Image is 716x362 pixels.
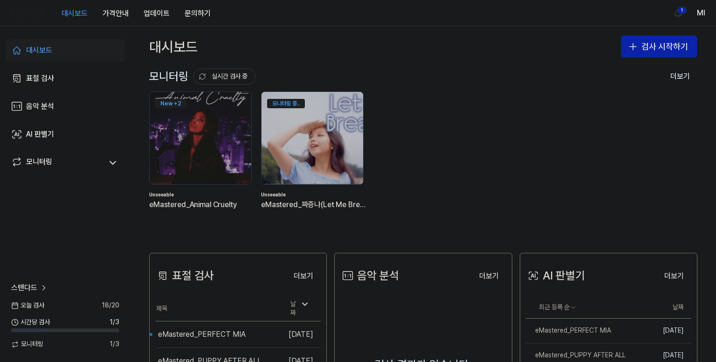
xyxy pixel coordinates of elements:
div: AI 판별기 [26,129,54,140]
button: Ml [697,7,705,19]
button: 문의하기 [177,4,218,23]
td: [DATE] [279,321,321,348]
a: 대시보드 [6,39,125,62]
img: logo [11,9,45,17]
div: eMastered_PERFECT MIA [526,326,611,335]
button: 검사 시작하기 [621,35,697,58]
span: 1 / 3 [110,340,119,349]
button: 더보기 [472,267,506,285]
div: 모니터링 [149,68,255,85]
a: 표절 검사 [6,67,125,90]
div: 대시보드 [26,45,52,56]
div: eMastered_PUPPY AFTER ALL [526,351,626,360]
button: 더보기 [657,267,691,285]
div: eMastered_Animal Cruelty [149,199,254,211]
a: New +2backgroundIamgeUnseeableeMastered_Animal Cruelty [149,91,254,225]
a: 스탠다드 [11,282,48,293]
a: 모니터링 [11,156,103,169]
button: 알림1 [671,6,686,21]
a: 모니터링 중..backgroundIamgeUnseeableeMastered_짜증나(Let Me Breathe) [261,91,365,225]
div: 날짜 [287,297,313,320]
div: 모니터링 [26,156,52,169]
button: 대시보드 [54,4,95,23]
span: 18 / 20 [102,301,119,310]
span: 오늘 검사 [11,301,44,310]
div: eMastered_짜증나(Let Me Breathe) [261,199,365,211]
div: 1 [677,7,687,14]
a: 더보기 [472,266,506,285]
div: 표절 검사 [26,73,54,84]
a: 음악 분석 [6,95,125,118]
span: 스탠다드 [11,282,37,293]
img: backgroundIamge [262,92,363,184]
button: 더보기 [663,67,697,86]
span: 시간당 검사 [11,318,50,327]
div: 모니터링 중.. [267,99,305,108]
div: eMastered_PERFECT MIA [158,329,246,340]
div: 대시보드 [149,35,198,58]
th: 제목 [155,296,279,321]
div: AI 판별기 [526,267,585,285]
button: 가격안내 [95,4,136,23]
img: 알림 [673,7,684,19]
div: New + 2 [155,99,186,108]
button: 실시간 검사 중 [193,69,255,84]
a: 더보기 [657,266,691,285]
img: backgroundIamge [150,92,251,184]
td: [DATE] [637,319,691,343]
a: 더보기 [286,266,321,285]
button: 업데이트 [136,4,177,23]
div: 음악 분석 [340,267,399,285]
div: Unseeable [149,191,254,199]
div: 음악 분석 [26,101,54,112]
span: 1 / 3 [110,318,119,327]
a: eMastered_PERFECT MIA [526,319,637,343]
th: 날짜 [637,296,691,319]
a: 업데이트 [136,0,177,26]
div: Unseeable [261,191,365,199]
button: 더보기 [286,267,321,285]
a: AI 판별기 [6,123,125,146]
span: 모니터링 [11,340,43,349]
div: 표절 검사 [155,267,214,285]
